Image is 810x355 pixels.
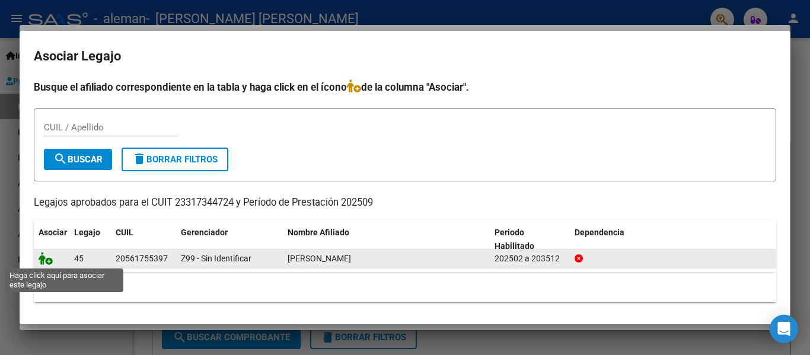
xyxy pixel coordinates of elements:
[181,228,228,237] span: Gerenciador
[53,152,68,166] mat-icon: search
[34,196,776,210] p: Legajos aprobados para el CUIT 23317344724 y Período de Prestación 202509
[132,152,146,166] mat-icon: delete
[770,315,798,343] div: Open Intercom Messenger
[570,220,777,259] datatable-header-cell: Dependencia
[288,254,351,263] span: SCANDAR LUCIO
[34,79,776,95] h4: Busque el afiliado correspondiente en la tabla y haga click en el ícono de la columna "Asociar".
[490,220,570,259] datatable-header-cell: Periodo Habilitado
[176,220,283,259] datatable-header-cell: Gerenciador
[53,154,103,165] span: Buscar
[495,228,534,251] span: Periodo Habilitado
[74,228,100,237] span: Legajo
[122,148,228,171] button: Borrar Filtros
[69,220,111,259] datatable-header-cell: Legajo
[132,154,218,165] span: Borrar Filtros
[116,228,133,237] span: CUIL
[34,273,776,302] div: 1 registros
[111,220,176,259] datatable-header-cell: CUIL
[44,149,112,170] button: Buscar
[495,252,565,266] div: 202502 a 203512
[288,228,349,237] span: Nombre Afiliado
[39,228,67,237] span: Asociar
[181,254,251,263] span: Z99 - Sin Identificar
[34,45,776,68] h2: Asociar Legajo
[575,228,624,237] span: Dependencia
[283,220,490,259] datatable-header-cell: Nombre Afiliado
[34,220,69,259] datatable-header-cell: Asociar
[116,252,168,266] div: 20561755397
[74,254,84,263] span: 45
